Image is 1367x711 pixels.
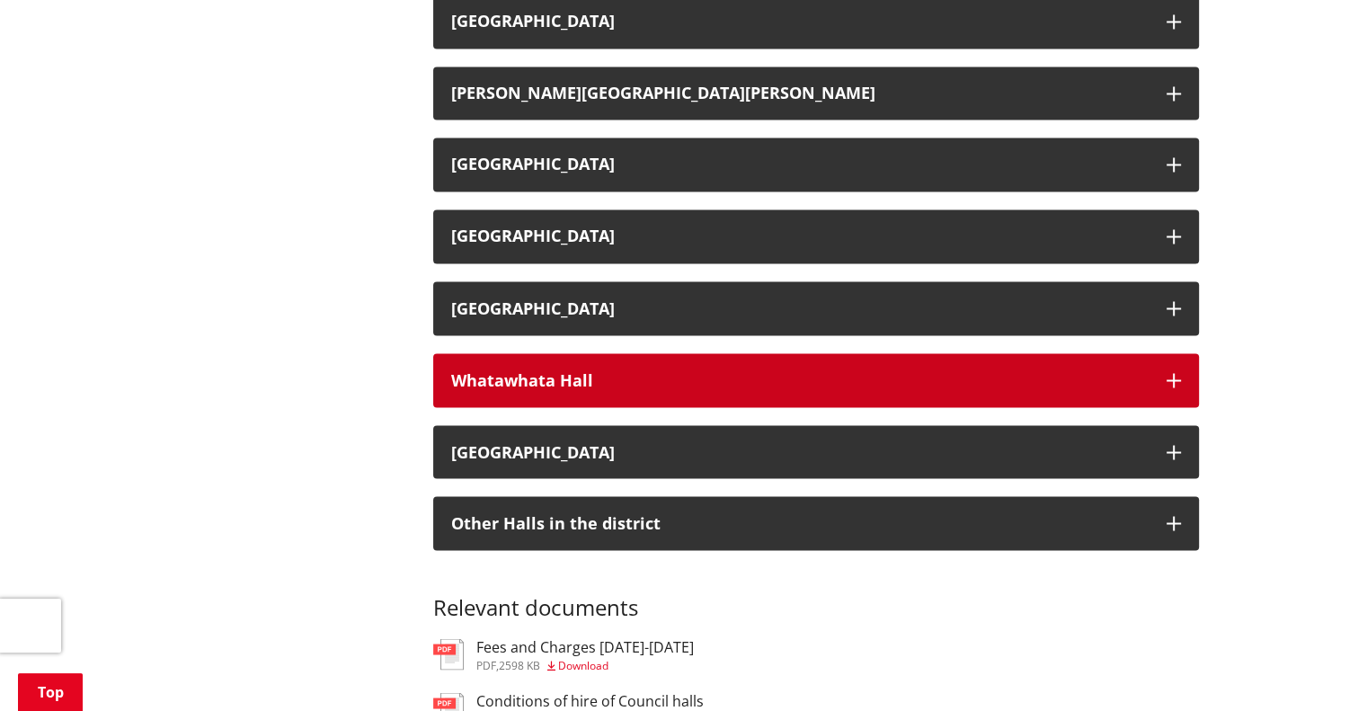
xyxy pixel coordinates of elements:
[18,673,83,711] a: Top
[433,425,1199,479] button: [GEOGRAPHIC_DATA]
[476,657,496,672] span: pdf
[451,443,1149,461] h3: [GEOGRAPHIC_DATA]
[451,371,1149,389] div: Whatawhata Hall
[451,13,1149,31] h3: [GEOGRAPHIC_DATA]
[1284,635,1349,700] iframe: Messenger Launcher
[451,156,1149,173] h3: [GEOGRAPHIC_DATA]
[476,692,704,709] h3: Conditions of hire of Council halls
[433,353,1199,407] button: Whatawhata Hall
[433,138,1199,191] button: [GEOGRAPHIC_DATA]
[476,660,694,671] div: ,
[433,67,1199,120] button: [PERSON_NAME][GEOGRAPHIC_DATA][PERSON_NAME]
[433,496,1199,550] button: Other Halls in the district
[433,568,1199,620] h3: Relevant documents
[451,514,1149,532] h3: Other Halls in the district
[433,209,1199,263] button: [GEOGRAPHIC_DATA]
[499,657,540,672] span: 2598 KB
[433,281,1199,335] button: [GEOGRAPHIC_DATA]
[476,638,694,655] h3: Fees and Charges [DATE]-[DATE]
[433,638,464,670] img: document-pdf.svg
[451,299,1149,317] h3: [GEOGRAPHIC_DATA]
[451,84,1149,102] h3: [PERSON_NAME][GEOGRAPHIC_DATA][PERSON_NAME]
[558,657,608,672] span: Download
[433,638,694,671] a: Fees and Charges [DATE]-[DATE] pdf,2598 KB Download
[451,227,1149,245] h3: [GEOGRAPHIC_DATA]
